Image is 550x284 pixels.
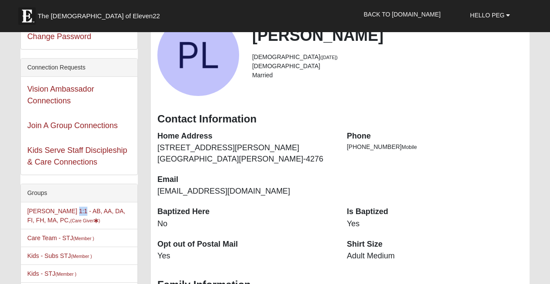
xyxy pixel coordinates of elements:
[157,206,334,218] dt: Baptized Here
[157,14,239,96] a: View Fullsize Photo
[27,32,91,41] a: Change Password
[157,218,334,230] dd: No
[252,53,523,62] li: [DEMOGRAPHIC_DATA]
[357,3,447,25] a: Back to [DOMAIN_NAME]
[27,208,126,224] a: [PERSON_NAME] 1:1 - AB, AA, DA, FI, FH, MA, PC,(Care Giver)
[252,62,523,71] li: [DEMOGRAPHIC_DATA]
[470,12,504,19] span: Hello Peg
[27,85,94,105] a: Vision Ambassador Connections
[157,113,523,125] h3: Contact Information
[55,271,76,277] small: (Member )
[347,251,523,262] dd: Adult Medium
[27,270,77,277] a: Kids - STJ(Member )
[27,146,127,166] a: Kids Serve Staff Discipleship & Care Connections
[320,55,338,60] small: ([DATE])
[38,12,160,20] span: The [DEMOGRAPHIC_DATA] of Eleven22
[157,251,334,262] dd: Yes
[252,26,523,45] h2: [PERSON_NAME]
[27,252,92,259] a: Kids - Subs STJ(Member )
[14,3,188,25] a: The [DEMOGRAPHIC_DATA] of Eleven22
[157,142,334,165] dd: [STREET_ADDRESS][PERSON_NAME] [GEOGRAPHIC_DATA][PERSON_NAME]-4276
[70,218,100,223] small: (Care Giver )
[157,174,334,185] dt: Email
[157,239,334,250] dt: Opt out of Postal Mail
[402,144,417,150] span: Mobile
[27,234,94,241] a: Care Team - STJ(Member )
[252,71,523,80] li: Married
[347,218,523,230] dd: Yes
[347,206,523,218] dt: Is Baptized
[21,59,137,77] div: Connection Requests
[463,4,517,26] a: Hello Peg
[157,186,334,197] dd: [EMAIL_ADDRESS][DOMAIN_NAME]
[27,121,118,130] a: Join A Group Connections
[21,184,137,202] div: Groups
[71,254,92,259] small: (Member )
[347,239,523,250] dt: Shirt Size
[73,236,94,241] small: (Member )
[157,131,334,142] dt: Home Address
[347,142,523,152] li: [PHONE_NUMBER]
[18,7,36,25] img: Eleven22 logo
[347,131,523,142] dt: Phone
